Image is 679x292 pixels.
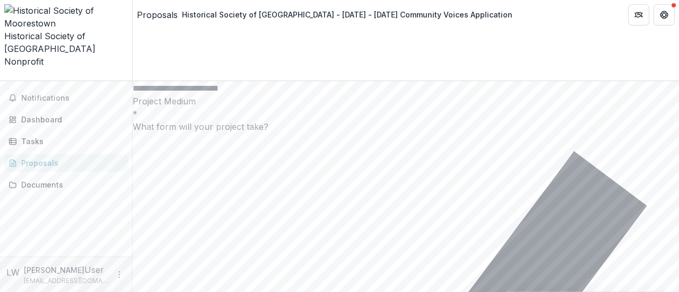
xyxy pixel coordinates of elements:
[137,7,517,22] nav: breadcrumb
[21,136,119,147] div: Tasks
[654,4,675,25] button: Get Help
[113,268,126,281] button: More
[137,8,178,21] a: Proposals
[4,4,128,30] img: Historical Society of Moorestown
[21,94,124,103] span: Notifications
[21,157,119,169] div: Proposals
[4,30,128,55] div: Historical Society of [GEOGRAPHIC_DATA]
[84,263,104,276] p: User
[6,266,20,279] div: Len Wagner
[21,179,119,190] div: Documents
[24,264,84,276] p: [PERSON_NAME]
[4,111,128,128] a: Dashboard
[4,56,43,67] span: Nonprofit
[21,114,119,125] div: Dashboard
[628,4,649,25] button: Partners
[133,95,679,108] p: Project Medium
[24,276,109,286] p: [EMAIL_ADDRESS][DOMAIN_NAME]
[133,120,679,133] div: What form will your project take?
[182,9,512,20] div: Historical Society of [GEOGRAPHIC_DATA] - [DATE] - [DATE] Community Voices Application
[4,176,128,193] a: Documents
[4,154,128,172] a: Proposals
[4,132,128,150] a: Tasks
[4,90,128,107] button: Notifications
